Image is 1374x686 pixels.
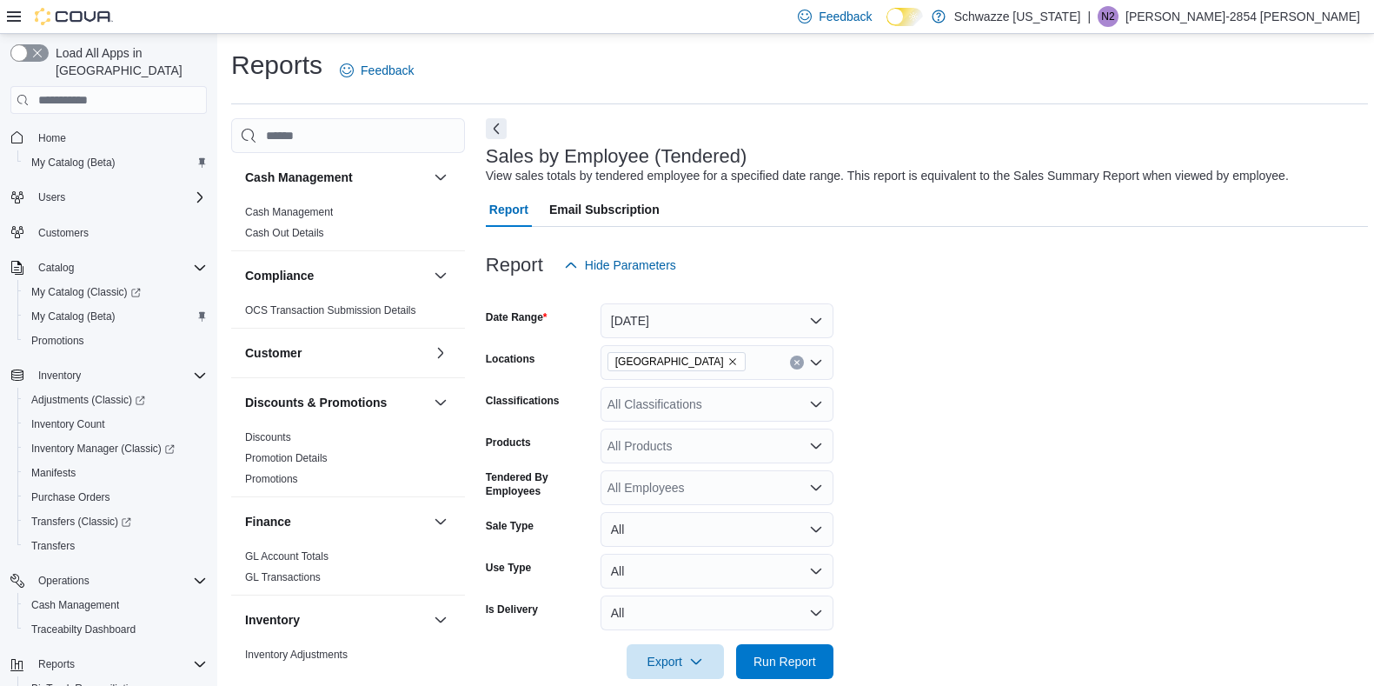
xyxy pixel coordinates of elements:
[430,392,451,413] button: Discounts & Promotions
[17,412,214,436] button: Inventory Count
[245,344,427,362] button: Customer
[24,536,207,556] span: Transfers
[486,310,548,324] label: Date Range
[245,394,427,411] button: Discounts & Promotions
[809,397,823,411] button: Open list of options
[333,53,421,88] a: Feedback
[38,261,74,275] span: Catalog
[38,657,75,671] span: Reports
[35,8,113,25] img: Cova
[24,438,207,459] span: Inventory Manager (Classic)
[3,185,214,210] button: Users
[3,569,214,593] button: Operations
[31,156,116,170] span: My Catalog (Beta)
[31,442,175,456] span: Inventory Manager (Classic)
[736,644,833,679] button: Run Report
[31,539,75,553] span: Transfers
[38,226,89,240] span: Customers
[886,8,923,26] input: Dark Mode
[245,452,328,464] a: Promotion Details
[954,6,1081,27] p: Schwazze [US_STATE]
[17,280,214,304] a: My Catalog (Classic)
[819,8,872,25] span: Feedback
[24,463,207,483] span: Manifests
[31,257,207,278] span: Catalog
[430,511,451,532] button: Finance
[31,598,119,612] span: Cash Management
[31,393,145,407] span: Adjustments (Classic)
[245,431,291,443] a: Discounts
[615,353,724,370] span: [GEOGRAPHIC_DATA]
[790,356,804,370] button: Clear input
[430,609,451,630] button: Inventory
[601,554,833,589] button: All
[486,436,531,450] label: Products
[24,306,207,327] span: My Catalog (Beta)
[486,561,531,575] label: Use Type
[31,187,72,208] button: Users
[430,265,451,286] button: Compliance
[17,461,214,485] button: Manifests
[31,654,82,675] button: Reports
[24,619,143,640] a: Traceabilty Dashboard
[31,187,207,208] span: Users
[3,363,214,388] button: Inventory
[245,473,298,485] a: Promotions
[31,623,136,636] span: Traceabilty Dashboard
[245,169,427,186] button: Cash Management
[17,329,214,353] button: Promotions
[601,596,833,630] button: All
[24,282,148,303] a: My Catalog (Classic)
[17,150,214,175] button: My Catalog (Beta)
[31,257,81,278] button: Catalog
[245,513,291,530] h3: Finance
[24,619,207,640] span: Traceabilty Dashboard
[24,438,182,459] a: Inventory Manager (Classic)
[607,352,746,371] span: EV10 Sunland Park
[601,512,833,547] button: All
[231,202,465,250] div: Cash Management
[3,124,214,150] button: Home
[1101,6,1114,27] span: N2
[245,344,302,362] h3: Customer
[31,570,96,591] button: Operations
[245,611,427,629] button: Inventory
[38,574,90,588] span: Operations
[231,48,322,83] h1: Reports
[24,306,123,327] a: My Catalog (Beta)
[24,152,123,173] a: My Catalog (Beta)
[585,256,676,274] span: Hide Parameters
[31,285,141,299] span: My Catalog (Classic)
[245,227,324,239] a: Cash Out Details
[17,534,214,558] button: Transfers
[245,226,324,240] span: Cash Out Details
[17,388,214,412] a: Adjustments (Classic)
[486,519,534,533] label: Sale Type
[489,192,528,227] span: Report
[24,511,207,532] span: Transfers (Classic)
[24,414,112,435] a: Inventory Count
[245,570,321,584] span: GL Transactions
[17,485,214,510] button: Purchase Orders
[245,267,427,284] button: Compliance
[49,44,207,79] span: Load All Apps in [GEOGRAPHIC_DATA]
[245,206,333,218] a: Cash Management
[38,131,66,145] span: Home
[17,593,214,617] button: Cash Management
[486,167,1289,185] div: View sales totals by tendered employee for a specified date range. This report is equivalent to t...
[24,152,207,173] span: My Catalog (Beta)
[486,470,594,498] label: Tendered By Employees
[31,570,207,591] span: Operations
[38,369,81,383] span: Inventory
[17,617,214,642] button: Traceabilty Dashboard
[31,466,76,480] span: Manifests
[245,304,416,316] a: OCS Transaction Submission Details
[24,330,91,351] a: Promotions
[17,436,214,461] a: Inventory Manager (Classic)
[557,248,683,283] button: Hide Parameters
[24,595,207,616] span: Cash Management
[549,192,660,227] span: Email Subscription
[31,222,207,243] span: Customers
[231,546,465,595] div: Finance
[430,167,451,188] button: Cash Management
